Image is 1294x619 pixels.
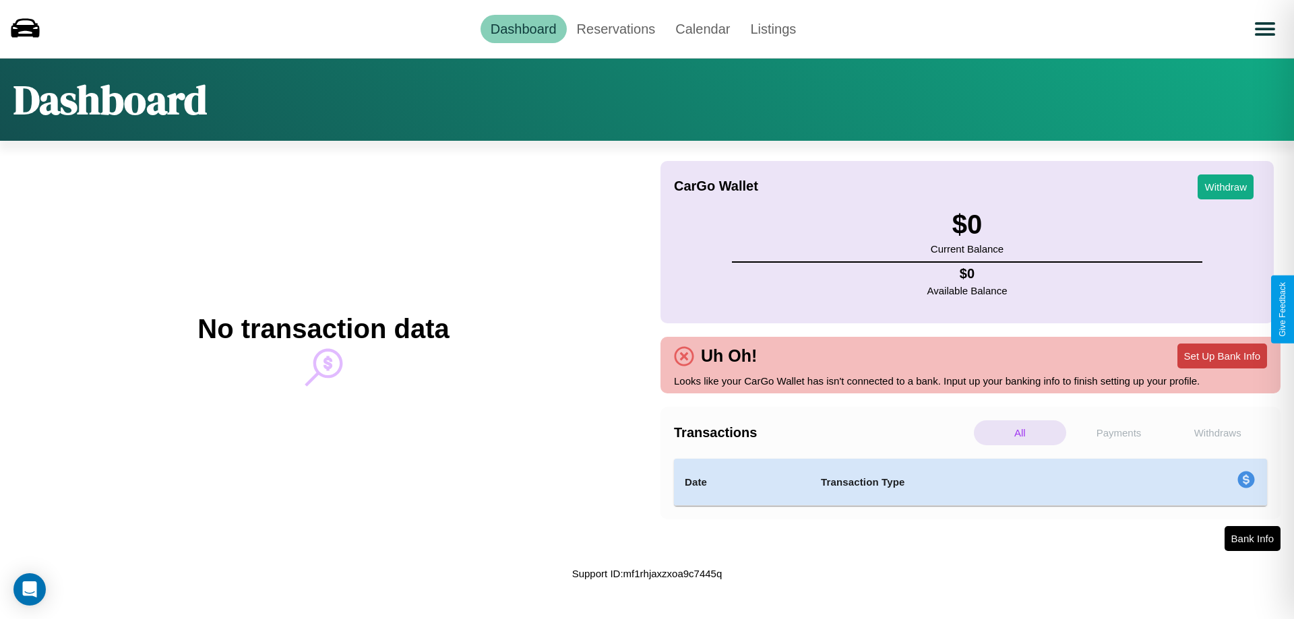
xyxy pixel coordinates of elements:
button: Open menu [1246,10,1284,48]
div: Open Intercom Messenger [13,573,46,606]
p: Payments [1073,420,1165,445]
h4: Transactions [674,425,970,441]
button: Bank Info [1225,526,1281,551]
a: Calendar [665,15,740,43]
h4: $ 0 [927,266,1008,282]
p: Support ID: mf1rhjaxzxoa9c7445q [572,564,722,583]
h4: Transaction Type [821,474,1127,490]
p: All [974,420,1066,445]
h4: Uh Oh! [694,346,764,366]
button: Withdraw [1198,174,1254,199]
p: Current Balance [931,240,1004,258]
h4: CarGo Wallet [674,178,758,194]
h2: No transaction data [197,314,449,344]
a: Listings [740,15,806,43]
a: Dashboard [481,15,567,43]
button: Set Up Bank Info [1177,344,1267,368]
p: Looks like your CarGo Wallet has isn't connected to a bank. Input up your banking info to finish ... [674,372,1267,390]
div: Give Feedback [1278,282,1287,337]
a: Reservations [567,15,666,43]
table: simple table [674,459,1267,506]
h1: Dashboard [13,72,207,127]
p: Withdraws [1171,420,1264,445]
p: Available Balance [927,282,1008,300]
h3: $ 0 [931,209,1004,240]
h4: Date [685,474,799,490]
